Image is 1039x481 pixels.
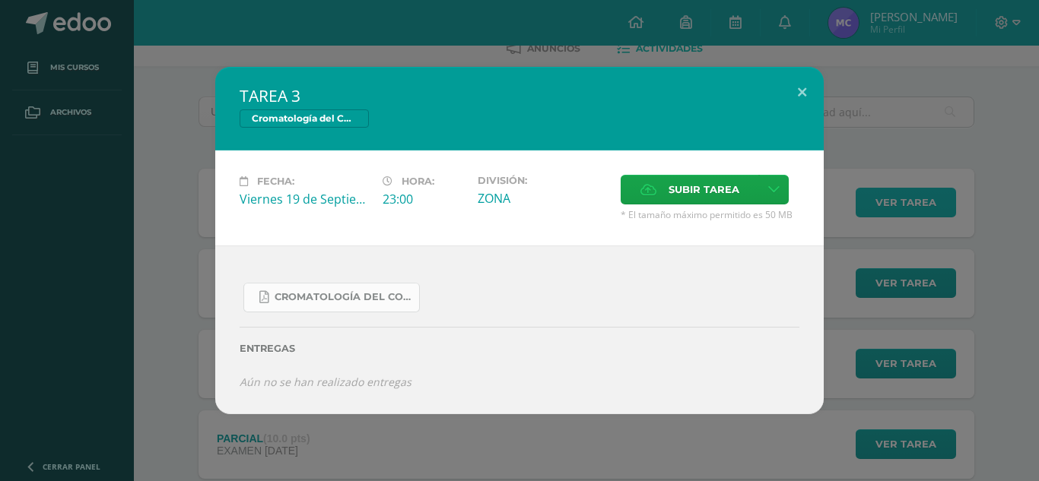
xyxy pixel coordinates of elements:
[240,109,369,128] span: Cromatología del Color
[669,176,739,204] span: Subir tarea
[240,343,799,354] label: Entregas
[240,85,799,106] h2: TAREA 3
[257,176,294,187] span: Fecha:
[383,191,465,207] div: 23:00
[243,283,420,312] a: Cromatología del color.docx.pdf
[780,67,824,119] button: Close (Esc)
[240,375,411,389] i: Aún no se han realizado entregas
[275,291,411,303] span: Cromatología del color.docx.pdf
[478,190,608,207] div: ZONA
[621,208,799,221] span: * El tamaño máximo permitido es 50 MB
[402,176,434,187] span: Hora:
[240,191,370,207] div: Viernes 19 de Septiembre
[478,175,608,186] label: División:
